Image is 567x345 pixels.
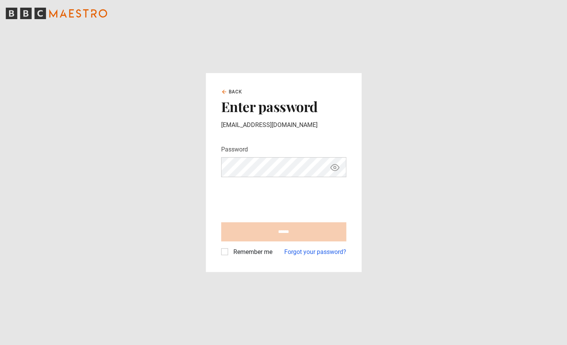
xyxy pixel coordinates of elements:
a: Back [221,88,243,95]
a: Forgot your password? [284,247,346,257]
label: Remember me [230,247,272,257]
span: Back [229,88,243,95]
p: [EMAIL_ADDRESS][DOMAIN_NAME] [221,120,346,130]
button: Show password [328,161,341,174]
svg: BBC Maestro [6,8,107,19]
iframe: reCAPTCHA [221,183,337,213]
label: Password [221,145,248,154]
h2: Enter password [221,98,346,114]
